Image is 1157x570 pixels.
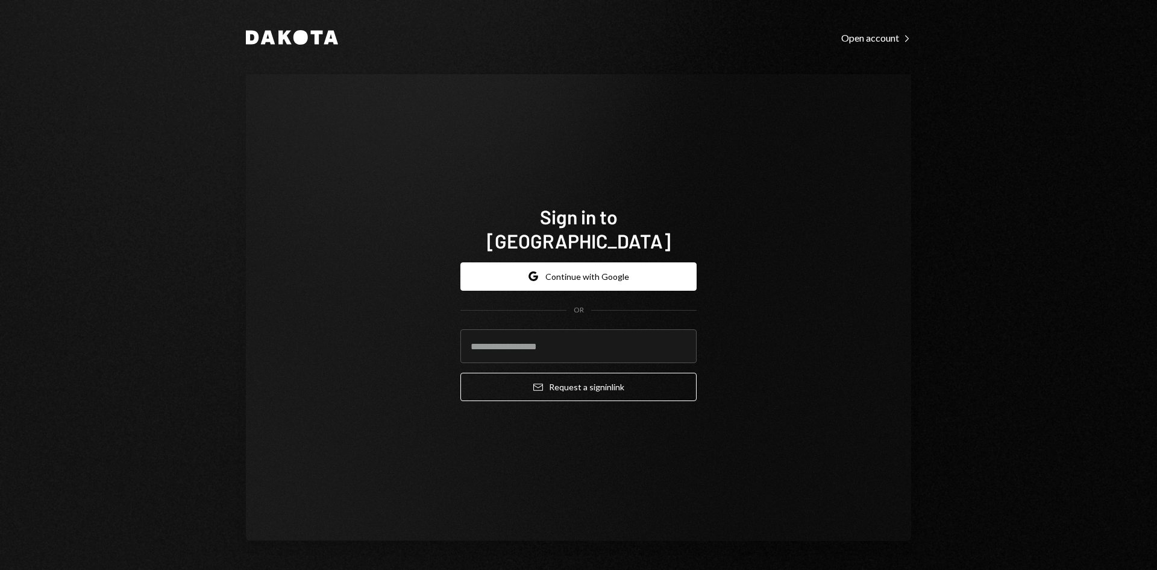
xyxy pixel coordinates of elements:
h1: Sign in to [GEOGRAPHIC_DATA] [460,204,697,253]
div: OR [574,305,584,315]
div: Open account [841,32,911,44]
a: Open account [841,31,911,44]
button: Request a signinlink [460,373,697,401]
button: Continue with Google [460,262,697,291]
